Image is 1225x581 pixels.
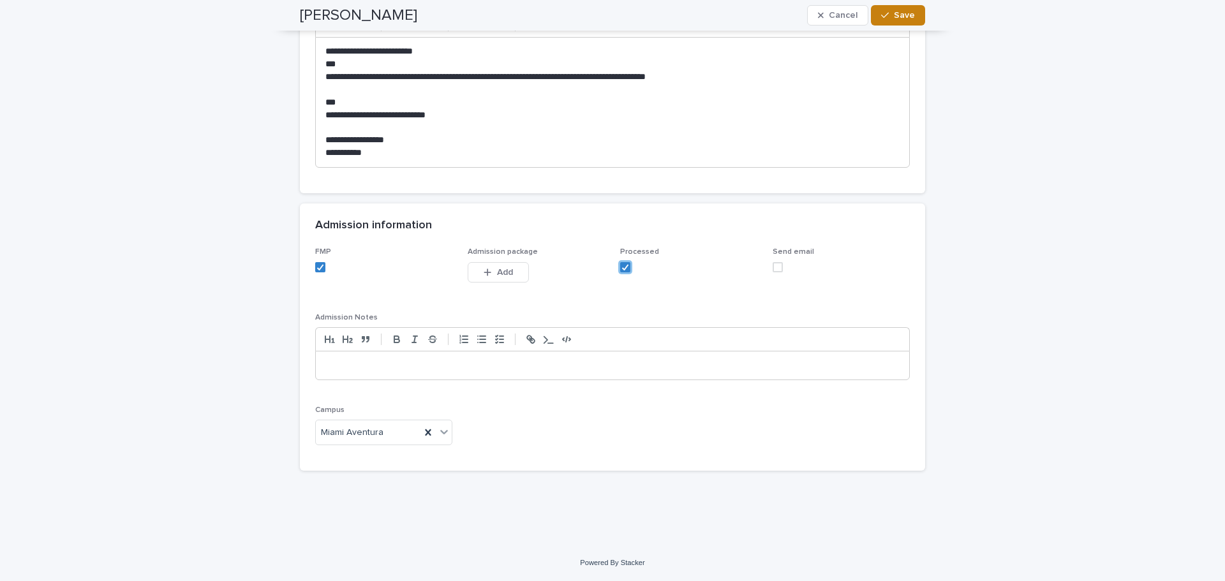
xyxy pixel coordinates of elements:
span: Send email [773,248,814,256]
a: Powered By Stacker [580,559,644,566]
h2: [PERSON_NAME] [300,6,417,25]
span: Processed [620,248,659,256]
span: FMP [315,248,331,256]
span: Cancel [829,11,857,20]
button: Save [871,5,925,26]
span: Admission package [468,248,538,256]
h2: Admission information [315,219,432,233]
span: Campus [315,406,345,414]
button: Cancel [807,5,868,26]
span: Add [497,268,513,277]
span: Save [894,11,915,20]
button: Add [468,262,529,283]
span: Miami Aventura [321,426,383,439]
span: Admission Notes [315,314,378,321]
